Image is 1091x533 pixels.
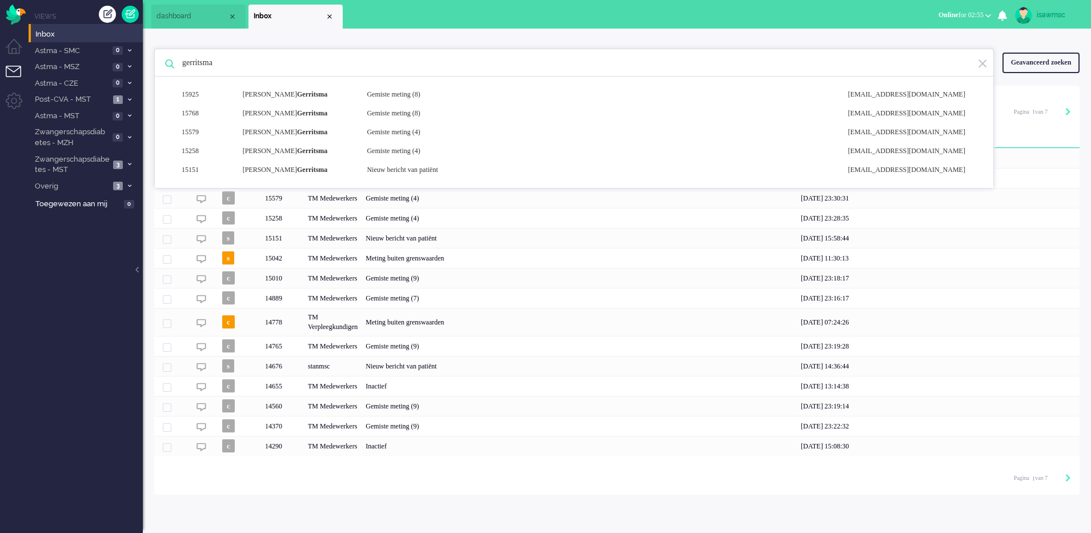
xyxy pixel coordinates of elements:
[154,356,1080,376] div: 14676
[797,268,1080,288] div: [DATE] 23:18:17
[196,194,206,204] img: ic_chat_grey.svg
[222,419,235,432] span: c
[1065,473,1071,484] div: Next
[932,7,998,23] button: Onlinefor 02:55
[1029,475,1035,483] input: Page
[35,29,143,40] span: Inbox
[222,399,235,412] span: c
[261,376,304,396] div: 14655
[840,127,989,137] div: [EMAIL_ADDRESS][DOMAIN_NAME]
[33,78,109,89] span: Astma - CZE
[154,416,1080,436] div: 14370
[196,362,206,372] img: ic_chat_grey.svg
[325,12,334,21] div: Close tab
[797,208,1080,228] div: [DATE] 23:28:35
[297,109,327,117] b: Gerritsma
[797,396,1080,416] div: [DATE] 23:19:14
[797,416,1080,436] div: [DATE] 23:22:32
[304,308,362,336] div: TM Verpleegkundigen
[6,39,31,65] li: Dashboard menu
[797,288,1080,308] div: [DATE] 23:16:17
[797,376,1080,396] div: [DATE] 13:14:38
[797,188,1080,208] div: [DATE] 23:30:31
[304,396,362,416] div: TM Medewerkers
[362,288,797,308] div: Gemiste meting (7)
[304,416,362,436] div: TM Medewerkers
[254,11,325,21] span: Inbox
[297,90,327,98] b: Gerritsma
[154,248,1080,268] div: 15042
[234,146,359,156] div: [PERSON_NAME]
[304,376,362,396] div: TM Medewerkers
[35,199,121,210] span: Toegewezen aan mij
[1015,7,1032,24] img: avatar
[6,93,31,118] li: Admin menu
[113,133,123,142] span: 0
[6,66,31,91] li: Tickets menu
[176,90,234,99] div: 15925
[932,3,998,29] li: Onlinefor 02:55
[99,6,116,23] div: Creëer ticket
[33,62,109,73] span: Astma - MSZ
[151,5,246,29] li: Dashboard
[234,109,359,118] div: [PERSON_NAME]
[304,228,362,248] div: TM Medewerkers
[938,11,984,19] span: for 02:55
[1014,469,1071,486] div: Pagination
[33,197,143,210] a: Toegewezen aan mij 0
[797,228,1080,248] div: [DATE] 15:58:44
[113,161,123,169] span: 3
[33,181,110,192] span: Overig
[261,308,304,336] div: 14778
[362,436,797,456] div: Inactief
[304,356,362,376] div: stanmsc
[362,248,797,268] div: Meting buiten grenswaarden
[113,79,123,87] span: 0
[113,112,123,121] span: 0
[33,46,109,57] span: Astma - SMC
[234,127,359,137] div: [PERSON_NAME]
[154,396,1080,416] div: 14560
[222,339,235,352] span: c
[222,251,234,265] span: s
[196,402,206,412] img: ic_chat_grey.svg
[840,165,989,175] div: [EMAIL_ADDRESS][DOMAIN_NAME]
[261,336,304,356] div: 14765
[196,382,206,392] img: ic_chat_grey.svg
[362,396,797,416] div: Gemiste meting (9)
[34,11,143,21] li: Views
[1013,7,1080,24] a: isawmsc
[304,208,362,228] div: TM Medewerkers
[113,95,123,104] span: 1
[297,166,327,174] b: Gerritsma
[33,154,110,175] span: Zwangerschapsdiabetes - MST
[176,109,234,118] div: 15768
[797,336,1080,356] div: [DATE] 23:19:28
[157,11,228,21] span: dashboard
[174,49,978,77] input: Zoek: ticket ID, patiëntnaam, klant ID, inhoud, titel, adres
[358,90,839,99] div: Gemiste meting (8)
[33,127,109,148] span: Zwangerschapsdiabetes - MZH
[222,211,235,225] span: c
[797,356,1080,376] div: [DATE] 14:36:44
[297,128,327,136] b: Gerritsma
[362,356,797,376] div: Nieuw bericht van patiënt
[304,336,362,356] div: TM Medewerkers
[304,268,362,288] div: TM Medewerkers
[196,274,206,284] img: ic_chat_grey.svg
[234,90,359,99] div: [PERSON_NAME]
[6,5,26,25] img: flow_omnibird.svg
[261,228,304,248] div: 15151
[222,315,235,328] span: c
[122,6,139,23] a: Quick Ticket
[840,90,989,99] div: [EMAIL_ADDRESS][DOMAIN_NAME]
[33,27,143,40] a: Inbox
[196,442,206,452] img: ic_chat_grey.svg
[222,231,234,245] span: s
[222,191,235,205] span: c
[358,165,839,175] div: Nieuw bericht van patiënt
[1037,9,1080,21] div: isawmsc
[234,165,359,175] div: [PERSON_NAME]
[1014,103,1071,120] div: Pagination
[196,318,206,328] img: ic_chat_grey.svg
